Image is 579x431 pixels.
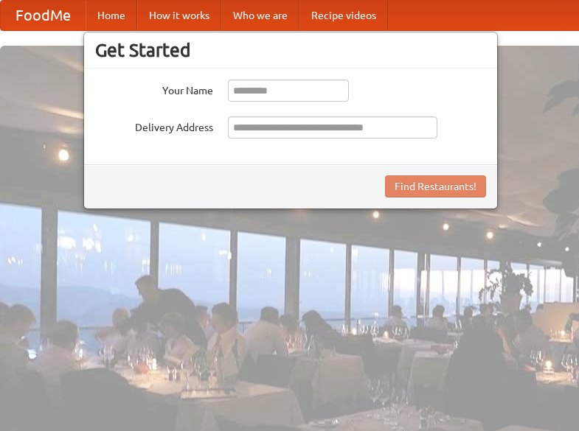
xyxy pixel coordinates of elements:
[299,1,388,30] a: Recipe videos
[95,116,213,135] label: Delivery Address
[221,1,299,30] a: Who we are
[137,1,221,30] a: How it works
[95,80,213,98] label: Your Name
[86,1,137,30] a: Home
[1,1,86,30] a: FoodMe
[385,175,486,197] button: Find Restaurants!
[95,39,486,61] h3: Get Started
